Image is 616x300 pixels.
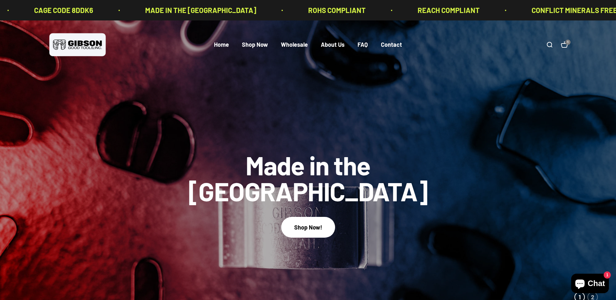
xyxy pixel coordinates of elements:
a: Home [214,41,229,48]
a: Shop Now [242,41,268,48]
p: ROHS COMPLIANT [223,5,281,16]
a: FAQ [358,41,368,48]
a: About Us [321,41,345,48]
p: REACH COMPLIANT [333,5,395,16]
a: Contact [381,41,402,48]
p: MADE IN THE [GEOGRAPHIC_DATA] [60,5,171,16]
button: Shop Now! [281,217,335,237]
cart-count: 1 [565,40,571,45]
inbox-online-store-chat: Shopify online store chat [569,274,611,295]
a: Wholesale [281,41,308,48]
div: Shop Now! [294,223,322,232]
split-lines: Made in the [GEOGRAPHIC_DATA] [182,175,435,206]
p: CONFLICT MINERALS FREE [447,5,533,16]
